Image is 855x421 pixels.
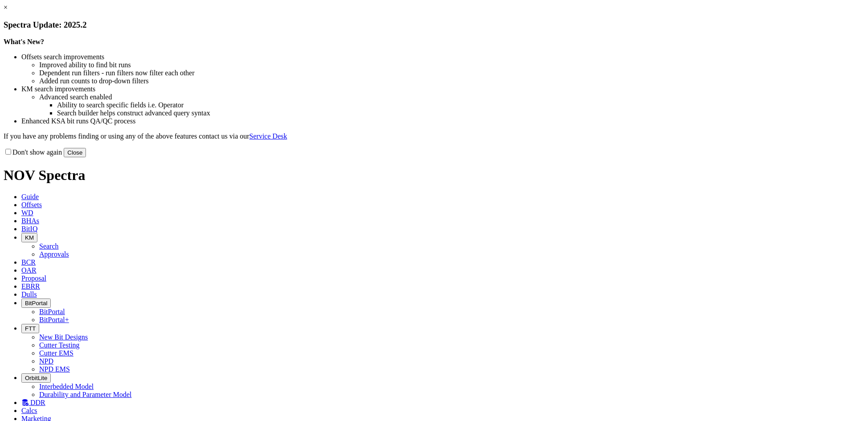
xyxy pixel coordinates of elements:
a: BitPortal+ [39,316,69,323]
li: Added run counts to drop-down filters [39,77,851,85]
li: Advanced search enabled [39,93,851,101]
h3: Spectra Update: 2025.2 [4,20,851,30]
a: New Bit Designs [39,333,88,341]
span: BitPortal [25,300,47,307]
span: EBRR [21,282,40,290]
span: BHAs [21,217,39,225]
span: Offsets [21,201,42,208]
li: Dependent run filters - run filters now filter each other [39,69,851,77]
a: Search [39,242,59,250]
a: Cutter EMS [39,349,73,357]
li: Improved ability to find bit runs [39,61,851,69]
label: Don't show again [4,148,62,156]
span: WD [21,209,33,217]
span: BitIQ [21,225,37,233]
a: Service Desk [249,132,287,140]
a: Cutter Testing [39,341,80,349]
input: Don't show again [5,149,11,155]
a: BitPortal [39,308,65,315]
span: BCR [21,258,36,266]
a: NPD [39,357,53,365]
span: Proposal [21,274,46,282]
a: NPD EMS [39,365,70,373]
span: Guide [21,193,39,200]
span: KM [25,234,34,241]
strong: What's New? [4,38,44,45]
a: Durability and Parameter Model [39,391,132,398]
span: OAR [21,266,37,274]
button: Close [64,148,86,157]
li: Ability to search specific fields i.e. Operator [57,101,851,109]
li: Offsets search improvements [21,53,851,61]
span: FTT [25,325,36,332]
li: Enhanced KSA bit runs QA/QC process [21,117,851,125]
span: Calcs [21,407,37,414]
li: KM search improvements [21,85,851,93]
p: If you have any problems finding or using any of the above features contact us via our [4,132,851,140]
a: Approvals [39,250,69,258]
span: DDR [30,399,45,406]
a: × [4,4,8,11]
li: Search builder helps construct advanced query syntax [57,109,851,117]
span: Dulls [21,290,37,298]
span: OrbitLite [25,375,47,381]
a: Interbedded Model [39,383,94,390]
h1: NOV Spectra [4,167,851,184]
